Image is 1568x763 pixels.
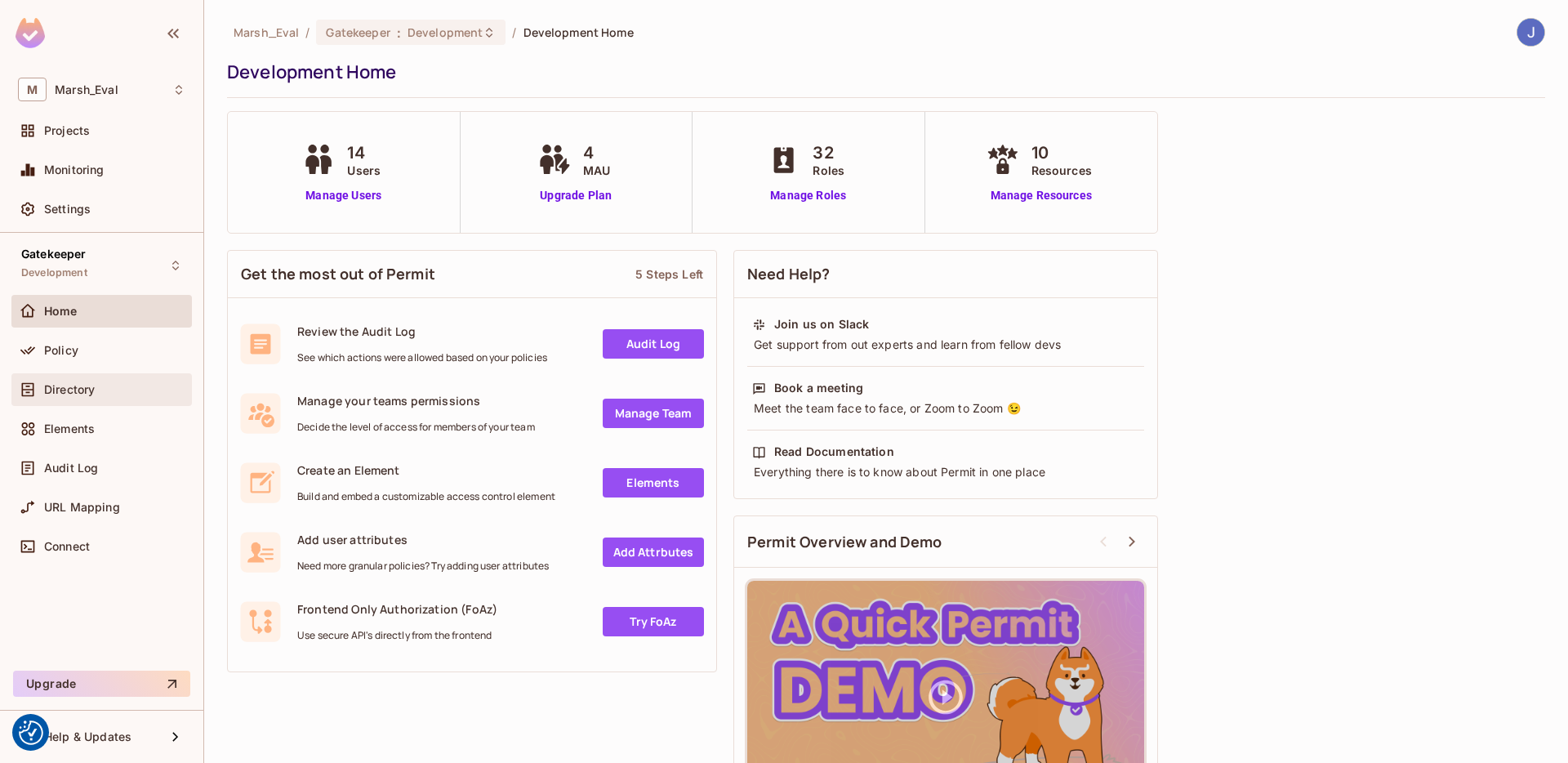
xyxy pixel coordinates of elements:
span: Need Help? [747,264,831,284]
a: Manage Resources [982,187,1100,204]
a: Manage Users [298,187,389,204]
div: Book a meeting [774,380,863,396]
button: Consent Preferences [19,721,43,745]
li: / [512,25,516,40]
span: Development [21,266,87,279]
span: Gatekeeper [21,248,87,261]
div: Join us on Slack [774,316,869,332]
a: Try FoAz [603,607,704,636]
span: Use secure API's directly from the frontend [297,629,497,642]
span: Build and embed a customizable access control element [297,490,555,503]
span: Users [347,162,381,179]
span: Frontend Only Authorization (FoAz) [297,601,497,617]
span: Get the most out of Permit [241,264,435,284]
span: Add user attributes [297,532,549,547]
span: Resources [1031,162,1092,179]
a: Manage Team [603,399,704,428]
div: Read Documentation [774,444,894,460]
span: Workspace: Marsh_Eval [55,83,118,96]
span: Decide the level of access for members of your team [297,421,535,434]
span: the active workspace [234,25,299,40]
span: Development Home [523,25,634,40]
span: Create an Element [297,462,555,478]
span: Directory [44,383,95,396]
span: Review the Audit Log [297,323,547,339]
span: 14 [347,141,381,165]
img: SReyMgAAAABJRU5ErkJggg== [16,18,45,48]
span: Help & Updates [44,730,131,743]
span: 4 [583,141,610,165]
span: Development [408,25,483,40]
span: Permit Overview and Demo [747,532,942,552]
div: Development Home [227,60,1537,84]
span: URL Mapping [44,501,120,514]
span: Elements [44,422,95,435]
div: Everything there is to know about Permit in one place [752,464,1139,480]
div: Meet the team face to face, or Zoom to Zoom 😉 [752,400,1139,417]
span: Monitoring [44,163,105,176]
div: 5 Steps Left [635,266,703,282]
a: Add Attrbutes [603,538,704,567]
img: Jose Basanta [1517,19,1544,46]
a: Audit Log [603,329,704,359]
img: Revisit consent button [19,721,43,745]
span: Need more granular policies? Try adding user attributes [297,560,549,573]
span: Audit Log [44,462,98,475]
span: 10 [1031,141,1092,165]
span: Connect [44,540,90,553]
span: Gatekeeper [326,25,390,40]
span: MAU [583,162,610,179]
span: 32 [813,141,844,165]
span: Roles [813,162,844,179]
span: : [396,26,402,39]
span: Settings [44,203,91,216]
a: Upgrade Plan [534,187,618,204]
span: Policy [44,344,78,357]
span: Projects [44,124,90,137]
a: Manage Roles [764,187,853,204]
span: Home [44,305,78,318]
button: Upgrade [13,671,190,697]
li: / [305,25,310,40]
div: Get support from out experts and learn from fellow devs [752,337,1139,353]
span: M [18,78,47,101]
span: See which actions were allowed based on your policies [297,351,547,364]
a: Elements [603,468,704,498]
span: Manage your teams permissions [297,393,535,408]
